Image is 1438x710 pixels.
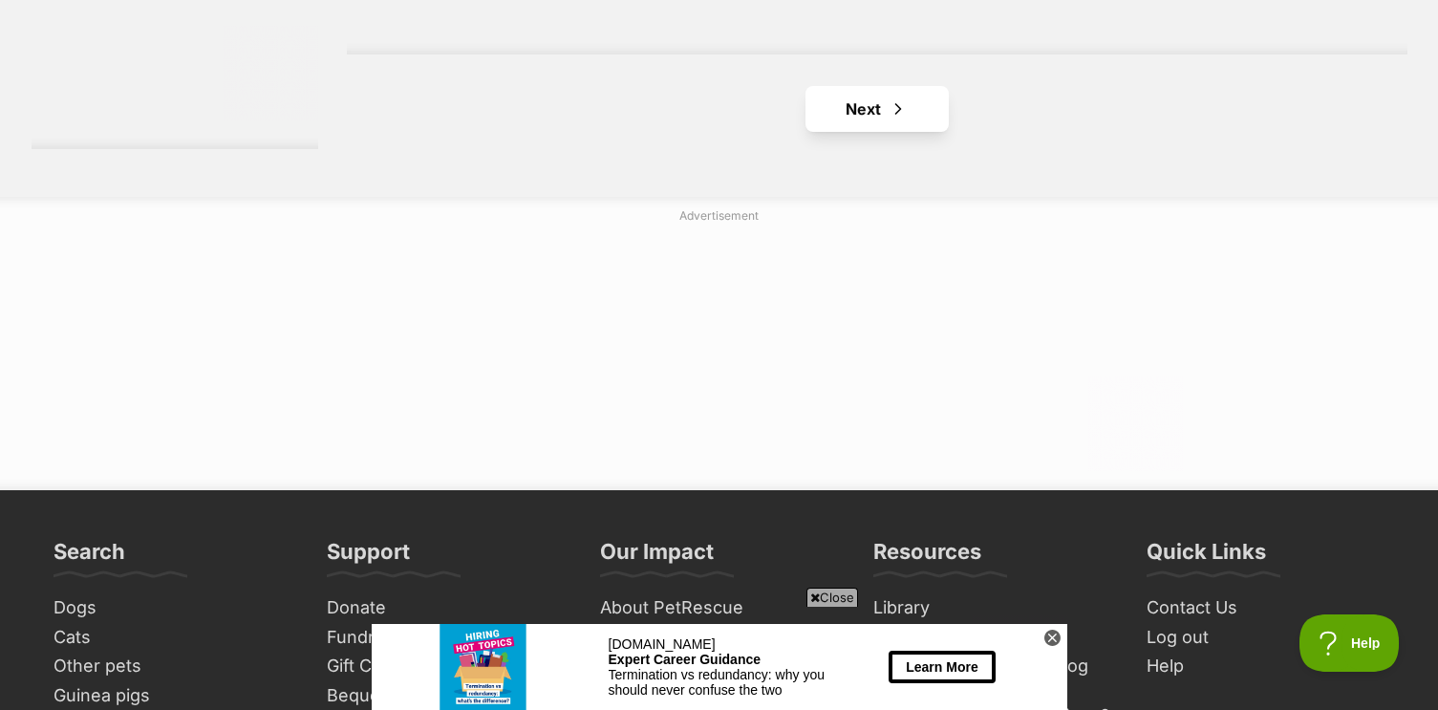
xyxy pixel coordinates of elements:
div: Expert Career Guidance [237,28,460,43]
a: Next page [805,86,949,132]
a: Fundraise [319,623,573,653]
h3: Search [54,538,125,576]
a: Log out [1139,623,1393,653]
iframe: Advertisement [372,614,1067,700]
a: About PetRescue [592,593,847,623]
a: Dogs [46,593,300,623]
div: [DOMAIN_NAME] [237,12,460,28]
nav: Pagination [347,86,1407,132]
h3: Support [327,538,410,576]
a: Library [866,593,1120,623]
div: Termination vs redundancy: why you should never confuse the two [237,43,460,74]
img: https://img.kwcdn.com/product/Fancyalgo/VirtualModelMatting/41aa98493d8b80fcea400dee80483375.jpg?... [145,121,287,239]
a: Help [1139,652,1393,681]
a: Cats [46,623,300,653]
h3: Our Impact [600,538,714,576]
h3: Resources [873,538,981,576]
iframe: Advertisement [256,232,1183,471]
iframe: Help Scout Beacon - Open [1299,614,1400,672]
h3: Quick Links [1147,538,1266,576]
a: Contact Us [1139,593,1393,623]
a: Other pets [46,652,300,681]
a: Donate [319,593,573,623]
span: Close [806,588,858,607]
a: Gift Cards [319,652,573,681]
button: Learn More [517,27,623,58]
